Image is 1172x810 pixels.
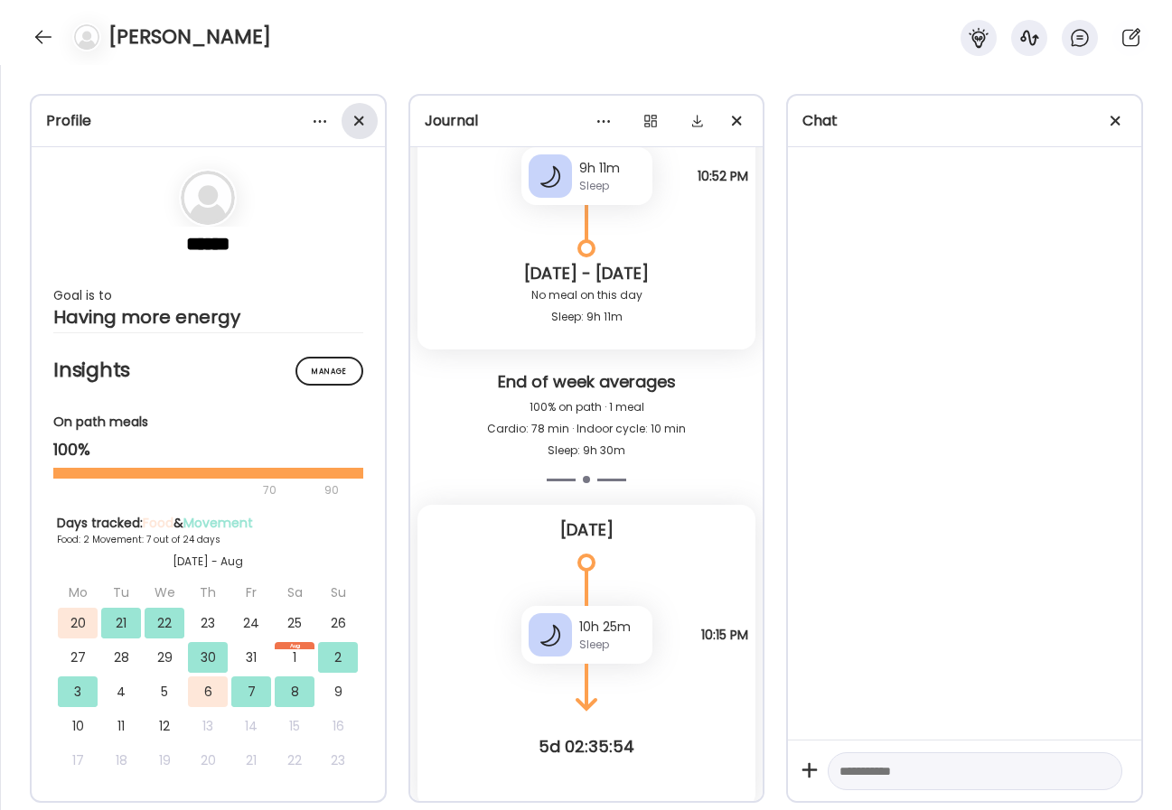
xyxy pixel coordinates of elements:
[425,110,749,132] div: Journal
[231,711,271,741] div: 14
[318,642,358,673] div: 2
[432,519,742,541] div: [DATE]
[275,642,314,649] div: Aug
[145,608,184,638] div: 22
[145,676,184,707] div: 5
[188,676,228,707] div: 6
[101,608,141,638] div: 21
[108,23,271,51] h4: [PERSON_NAME]
[318,745,358,776] div: 23
[188,642,228,673] div: 30
[323,479,341,501] div: 90
[579,637,645,653] div: Sleep
[74,24,99,50] img: bg-avatar-default.svg
[425,396,749,461] div: 100% on path · 1 meal Cardio: 78 min · Indoor cycle: 10 min Sleep: 9h 30m
[318,676,358,707] div: 9
[57,554,359,570] div: [DATE] - Aug
[579,618,645,637] div: 10h 25m
[101,745,141,776] div: 18
[802,110,1127,132] div: Chat
[275,711,314,741] div: 15
[145,642,184,673] div: 29
[432,284,742,328] div: No meal on this day Sleep: 9h 11m
[231,676,271,707] div: 7
[143,514,173,532] span: Food
[53,284,363,306] div: Goal is to
[58,676,98,707] div: 3
[275,642,314,673] div: 1
[53,306,363,328] div: Having more energy
[231,577,271,608] div: Fr
[579,178,645,194] div: Sleep
[58,642,98,673] div: 27
[425,371,749,396] div: End of week averages
[183,514,253,532] span: Movement
[432,263,742,284] div: [DATE] - [DATE]
[58,745,98,776] div: 17
[53,439,363,461] div: 100%
[698,169,748,183] span: 10:52 PM
[579,159,645,178] div: 9h 11m
[101,642,141,673] div: 28
[275,676,314,707] div: 8
[57,514,359,533] div: Days tracked: &
[145,577,184,608] div: We
[145,745,184,776] div: 19
[181,171,235,225] img: bg-avatar-default.svg
[231,745,271,776] div: 21
[46,110,370,132] div: Profile
[145,711,184,741] div: 12
[188,745,228,776] div: 20
[58,577,98,608] div: Mo
[101,676,141,707] div: 4
[53,413,363,432] div: On path meals
[53,357,363,384] h2: Insights
[188,577,228,608] div: Th
[231,608,271,638] div: 24
[58,608,98,638] div: 20
[188,711,228,741] div: 13
[188,608,228,638] div: 23
[101,711,141,741] div: 11
[275,577,314,608] div: Sa
[410,736,764,758] div: 5d 02:35:54
[53,479,319,501] div: 70
[318,577,358,608] div: Su
[318,608,358,638] div: 26
[275,745,314,776] div: 22
[101,577,141,608] div: Tu
[57,533,359,546] div: Food: 2 Movement: 7 out of 24 days
[58,711,98,741] div: 10
[295,357,363,386] div: Manage
[231,642,271,673] div: 31
[318,711,358,741] div: 16
[275,608,314,638] div: 25
[701,628,748,642] span: 10:15 PM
